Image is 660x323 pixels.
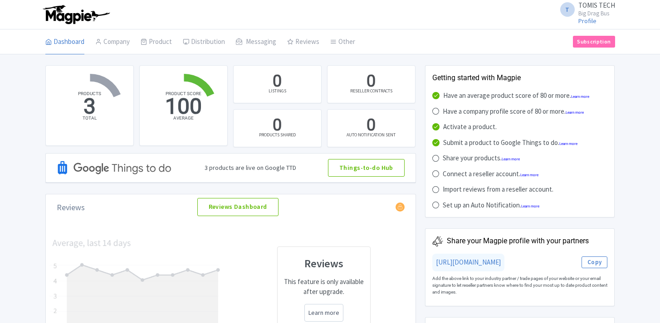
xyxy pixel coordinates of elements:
[283,277,365,297] p: This feature is only available after upgrade.
[521,204,539,208] a: Learn more
[443,91,589,101] div: Have an average product score of 80 or more.
[347,131,396,138] div: AUTO NOTIFICATION SENT
[350,87,392,94] div: RESELLER CONTRACTS
[560,2,575,17] span: T
[233,109,322,147] a: 0 PRODUCTS SHARED
[578,17,596,25] a: Profile
[287,29,319,55] a: Reviews
[236,29,276,55] a: Messaging
[443,153,520,164] div: Share your products.
[432,271,608,299] div: Add the above link to your industry partner / trade pages of your website or your email signature...
[447,236,589,246] div: Share your Magpie profile with your partners
[183,29,225,55] a: Distribution
[41,5,111,24] img: logo-ab69f6fb50320c5b225c76a69d11143b.png
[443,200,539,211] div: Set up an Auto Notification.
[367,70,376,93] div: 0
[443,184,553,195] div: Import reviews from a reseller account.
[578,1,615,10] span: TOMIS TECH
[328,159,405,177] a: Things-to-do Hub
[578,10,615,16] small: Big Drag Bus
[327,65,416,103] a: 0 RESELLER CONTRACTS
[259,131,296,138] div: PRODUCTS SHARED
[571,95,589,99] a: Learn more
[283,258,365,270] h3: Reviews
[443,122,497,132] div: Activate a product.
[520,173,538,177] a: Learn more
[566,111,584,115] a: Learn more
[269,87,286,94] div: LISTINGS
[443,169,538,179] div: Connect a reseller account.
[555,2,615,16] a: T TOMIS TECH Big Drag Bus
[330,29,355,55] a: Other
[443,138,577,148] div: Submit a product to Google Things to do.
[205,163,296,173] div: 3 products are live on Google TTD
[436,258,501,266] a: [URL][DOMAIN_NAME]
[573,36,615,48] a: Subscription
[273,70,282,93] div: 0
[443,106,584,117] div: Have a company profile score of 80 or more.
[308,308,339,318] a: Learn more
[502,157,520,161] a: Learn more
[367,114,376,137] div: 0
[582,256,608,268] button: Copy
[233,65,322,103] a: 0 LISTINGS
[559,142,577,146] a: Learn more
[197,198,279,216] a: Reviews Dashboard
[95,29,130,55] a: Company
[273,114,282,137] div: 0
[57,201,85,213] div: Reviews
[57,149,173,187] img: Google TTD
[432,72,608,83] div: Getting started with Magpie
[327,109,416,147] a: 0 AUTO NOTIFICATION SENT
[45,29,84,55] a: Dashboard
[141,29,172,55] a: Product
